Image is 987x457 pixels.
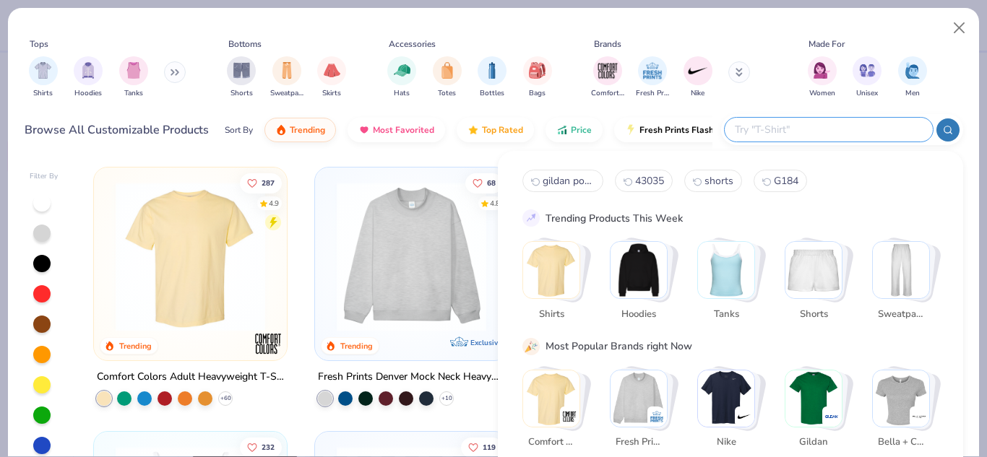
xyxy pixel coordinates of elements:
div: filter for Totes [433,56,462,99]
div: Sort By [225,123,253,136]
button: filter button [478,56,507,99]
span: G184 [774,174,798,188]
span: Tanks [124,88,143,99]
span: Hoodies [616,308,663,322]
span: Women [809,88,835,99]
button: filter button [591,56,624,99]
div: filter for Bottles [478,56,507,99]
span: Most Favorited [373,124,434,136]
span: Bottles [480,88,504,99]
img: Hoodies Image [80,62,96,79]
img: Fresh Prints Image [642,60,663,82]
div: filter for Shorts [227,56,256,99]
button: Most Favorited [348,118,445,142]
div: Accessories [389,38,436,51]
span: Nike [703,435,750,450]
span: Comfort Colors [528,435,575,450]
span: 232 [262,444,275,451]
img: Tanks [698,242,754,298]
img: Totes Image [439,62,455,79]
div: filter for Fresh Prints [636,56,669,99]
span: Skirts [322,88,341,99]
button: Stack Card Button Sweatpants [872,241,939,327]
img: Shirts [523,242,579,298]
button: Trending [264,118,336,142]
span: Bella + Canvas [878,435,925,450]
span: 287 [262,179,275,186]
img: Bella + Canvas [912,409,926,424]
div: filter for Unisex [853,56,882,99]
div: Made For [809,38,845,51]
span: Unisex [856,88,878,99]
span: Hats [394,88,410,99]
button: filter button [433,56,462,99]
span: Gildan [790,435,837,450]
span: Fresh Prints [636,88,669,99]
img: Gildan [785,370,842,427]
span: shorts [704,174,733,188]
img: Tanks Image [126,62,142,79]
div: filter for Tanks [119,56,148,99]
button: G1843 [754,170,807,192]
img: Sweatpants [873,242,929,298]
div: Trending Products This Week [546,211,683,226]
img: flash.gif [625,124,637,136]
button: filter button [317,56,346,99]
button: Like [465,173,502,193]
span: Price [571,124,592,136]
img: trend_line.gif [525,212,538,225]
div: filter for Comfort Colors [591,56,624,99]
button: filter button [808,56,837,99]
button: filter button [898,56,927,99]
button: Stack Card Button Bella + Canvas [872,370,939,456]
div: Filter By [30,171,59,182]
button: Price [546,118,603,142]
img: Shirts Image [35,62,51,79]
img: Skirts Image [324,62,340,79]
div: Comfort Colors Adult Heavyweight T-Shirt [97,368,284,386]
span: Shirts [33,88,53,99]
span: Shorts [230,88,253,99]
div: Fresh Prints Denver Mock Neck Heavyweight Sweatshirt [318,368,505,386]
div: Tops [30,38,48,51]
img: TopRated.gif [467,124,479,136]
span: 43035 [635,174,664,188]
span: Men [905,88,920,99]
img: party_popper.gif [525,340,538,353]
span: 68 [486,179,495,186]
button: Like [240,173,282,193]
button: Stack Card Button Fresh Prints [610,370,676,456]
img: Comfort Colors logo [254,329,283,358]
span: Trending [290,124,325,136]
img: Men Image [905,62,921,79]
img: Shorts [785,242,842,298]
span: 119 [482,444,495,451]
span: gildan pocket [543,174,595,188]
img: a90f7c54-8796-4cb2-9d6e-4e9644cfe0fe [493,182,658,331]
span: Fresh Prints Flash [639,124,714,136]
button: Stack Card Button Tanks [697,241,764,327]
span: Fresh Prints [616,435,663,450]
span: + 10 [441,394,452,403]
img: Bags Image [529,62,545,79]
img: Women Image [814,62,830,79]
button: Top Rated [457,118,534,142]
button: filter button [119,56,148,99]
span: Comfort Colors [591,88,624,99]
img: Sweatpants Image [279,62,295,79]
button: filter button [29,56,58,99]
button: Stack Card Button Shirts [522,241,589,327]
img: Comfort Colors [523,370,579,427]
img: 029b8af0-80e6-406f-9fdc-fdf898547912 [108,182,272,331]
img: trending.gif [275,124,287,136]
img: Bottles Image [484,62,500,79]
div: Browse All Customizable Products [25,121,209,139]
button: filter button [387,56,416,99]
img: Comfort Colors [562,409,577,424]
div: filter for Men [898,56,927,99]
button: filter button [227,56,256,99]
button: filter button [270,56,303,99]
div: 4.8 [489,198,499,209]
div: filter for Sweatpants [270,56,303,99]
img: Fresh Prints [611,370,667,427]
